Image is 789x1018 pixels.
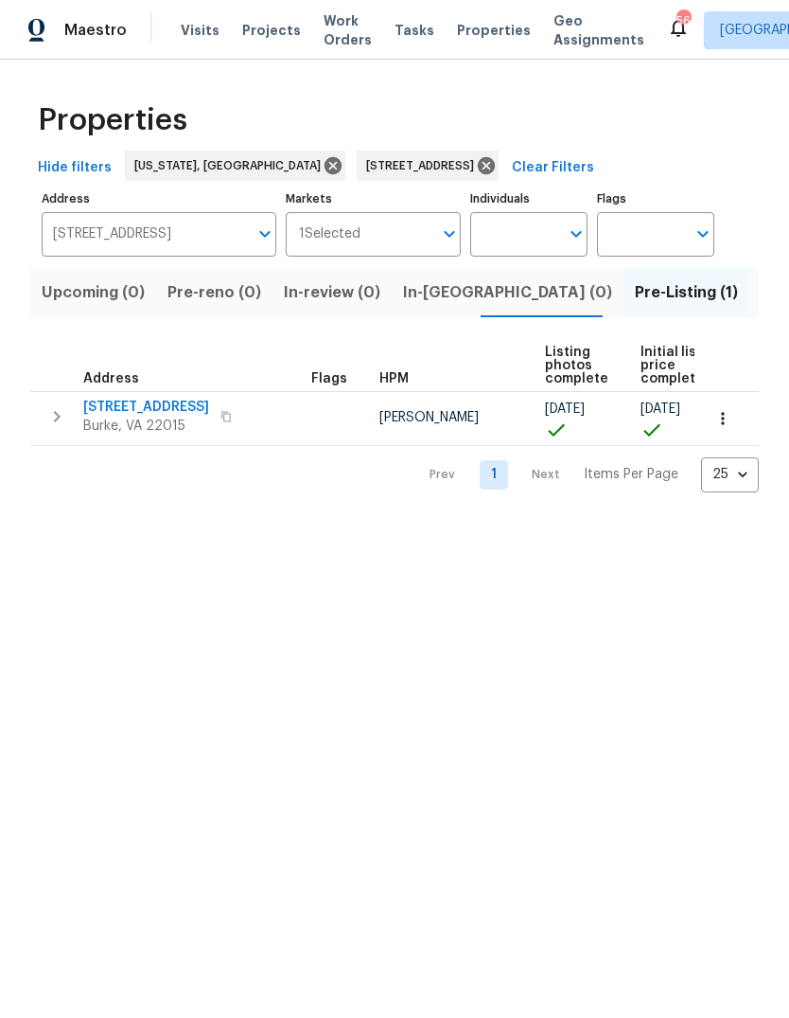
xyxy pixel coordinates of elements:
[403,279,612,306] span: In-[GEOGRAPHIC_DATA] (0)
[181,21,219,40] span: Visits
[311,372,347,385] span: Flags
[690,221,716,247] button: Open
[701,450,759,499] div: 25
[412,457,759,492] nav: Pagination Navigation
[42,193,276,205] label: Address
[286,193,462,205] label: Markets
[167,279,261,306] span: Pre-reno (0)
[436,221,463,247] button: Open
[379,372,409,385] span: HPM
[83,417,209,436] span: Burke, VA 22015
[504,151,602,186] button: Clear Filters
[357,151,499,181] div: [STREET_ADDRESS]
[252,221,278,247] button: Open
[563,221,589,247] button: Open
[640,346,704,385] span: Initial list price complete
[284,279,380,306] span: In-review (0)
[38,156,112,180] span: Hide filters
[640,402,680,416] span: [DATE]
[42,279,145,306] span: Upcoming (0)
[134,156,328,175] span: [US_STATE], [GEOGRAPHIC_DATA]
[512,156,594,180] span: Clear Filters
[242,21,301,40] span: Projects
[379,411,479,424] span: [PERSON_NAME]
[366,156,482,175] span: [STREET_ADDRESS]
[545,346,608,385] span: Listing photos complete
[125,151,345,181] div: [US_STATE], [GEOGRAPHIC_DATA]
[584,465,678,484] p: Items Per Page
[457,21,531,40] span: Properties
[480,460,508,490] a: Goto page 1
[83,398,209,417] span: [STREET_ADDRESS]
[597,193,714,205] label: Flags
[635,279,738,306] span: Pre-Listing (1)
[676,11,690,30] div: 56
[470,193,587,205] label: Individuals
[38,111,187,130] span: Properties
[324,11,372,49] span: Work Orders
[83,372,139,385] span: Address
[299,226,360,242] span: 1 Selected
[545,402,585,416] span: [DATE]
[64,21,127,40] span: Maestro
[394,24,434,37] span: Tasks
[30,151,119,186] button: Hide filters
[553,11,644,49] span: Geo Assignments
